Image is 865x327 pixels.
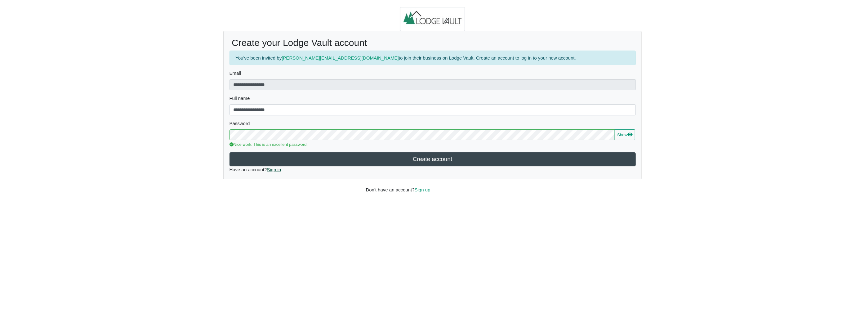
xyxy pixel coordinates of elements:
img: logo.2b93711c.jpg [400,7,465,31]
div: Have an account? [224,31,642,179]
div: You've been invited by to join their business on Lodge Vault. Create an account to log in to your... [230,51,636,65]
h2: Create your Lodge Vault account [232,37,633,48]
label: Password [230,120,636,127]
svg: check circle fill [230,142,234,146]
div: Nice work. This is an excellent password. [230,141,636,148]
a: Sign up [415,187,430,192]
label: Email [230,70,636,77]
label: Full name [230,95,636,102]
svg: eye fill [627,132,632,137]
a: Sign in [267,167,281,172]
button: Create account [230,152,636,166]
button: Showeye fill [615,129,635,141]
a: [PERSON_NAME][EMAIL_ADDRESS][DOMAIN_NAME] [282,55,399,60]
div: Don't have an account? [361,179,504,193]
